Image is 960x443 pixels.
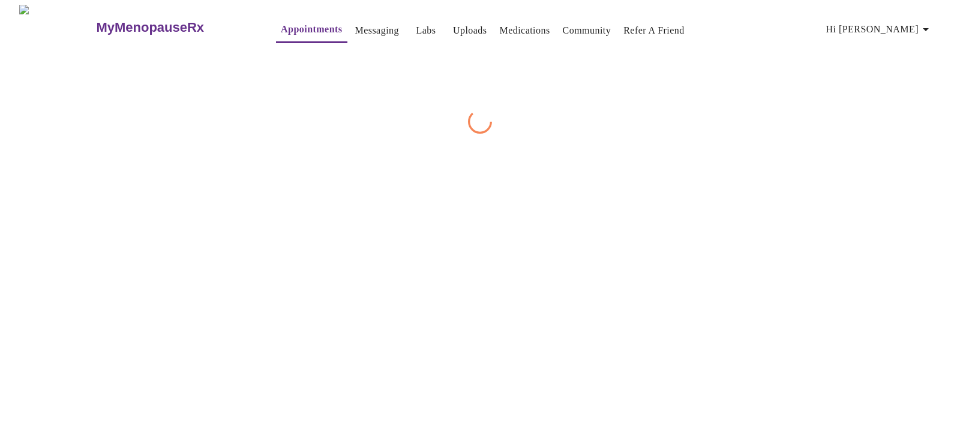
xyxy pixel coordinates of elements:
button: Refer a Friend [619,19,689,43]
a: Uploads [453,22,487,39]
button: Uploads [448,19,492,43]
a: MyMenopauseRx [95,7,252,49]
span: Hi [PERSON_NAME] [826,21,933,38]
button: Appointments [276,17,347,43]
img: MyMenopauseRx Logo [19,5,95,50]
button: Medications [494,19,554,43]
a: Labs [416,22,436,39]
button: Messaging [350,19,404,43]
button: Labs [407,19,445,43]
a: Refer a Friend [623,22,685,39]
a: Medications [499,22,550,39]
a: Appointments [281,21,342,38]
h3: MyMenopauseRx [96,20,204,35]
button: Community [558,19,616,43]
button: Hi [PERSON_NAME] [821,17,938,41]
a: Community [563,22,611,39]
a: Messaging [355,22,399,39]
